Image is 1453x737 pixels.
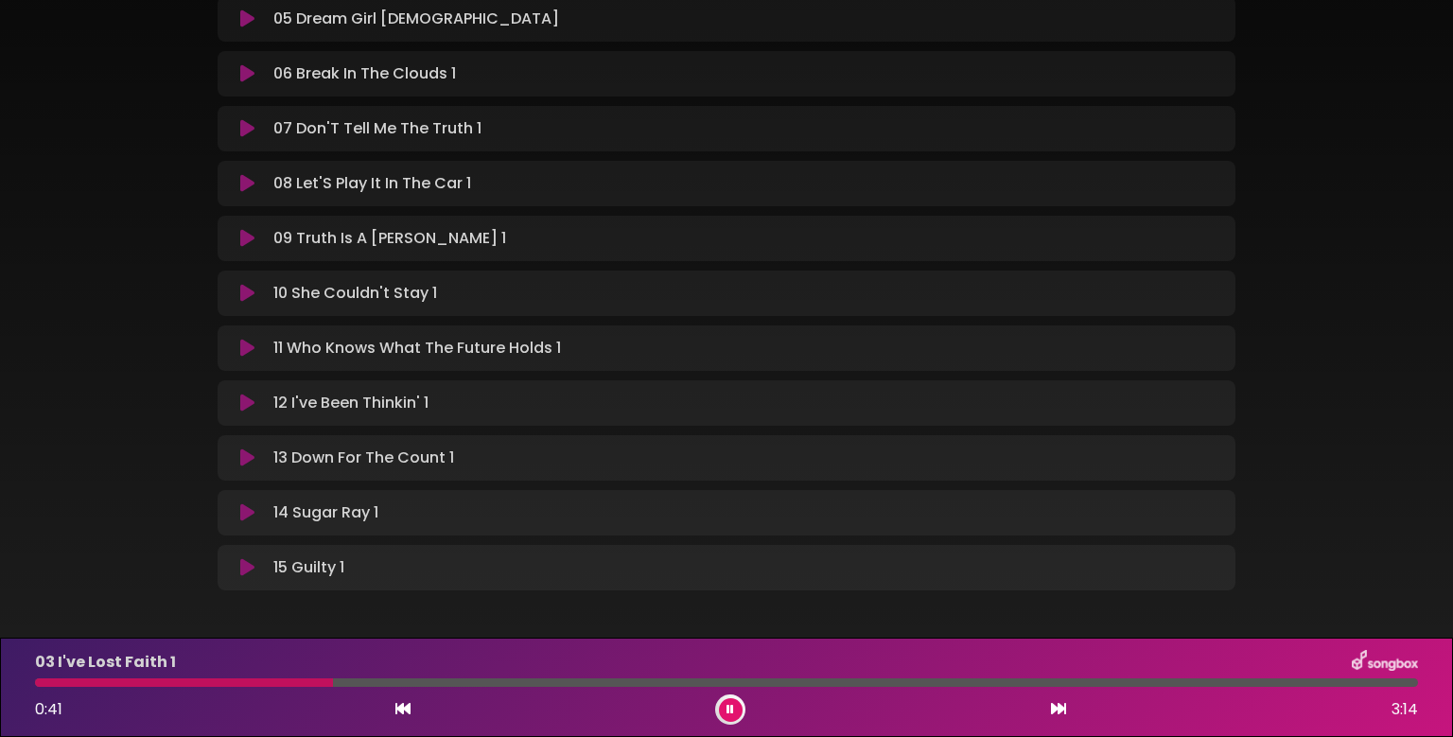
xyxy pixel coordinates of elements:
[273,117,481,140] p: 07 Don'T Tell Me The Truth 1
[273,227,506,250] p: 09 Truth Is A [PERSON_NAME] 1
[273,447,454,469] p: 13 Down For The Count 1
[273,62,456,85] p: 06 Break In The Clouds 1
[273,392,429,414] p: 12 I've Been Thinkin' 1
[273,8,559,30] p: 05 Dream Girl [DEMOGRAPHIC_DATA]
[273,337,561,360] p: 11 Who Knows What The Future Holds 1
[273,556,344,579] p: 15 Guilty 1
[35,651,176,674] p: 03 I've Lost Faith 1
[1352,650,1418,675] img: songbox-logo-white.png
[273,501,378,524] p: 14 Sugar Ray 1
[273,282,437,305] p: 10 She Couldn't Stay 1
[273,172,471,195] p: 08 Let'S Play It In The Car 1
